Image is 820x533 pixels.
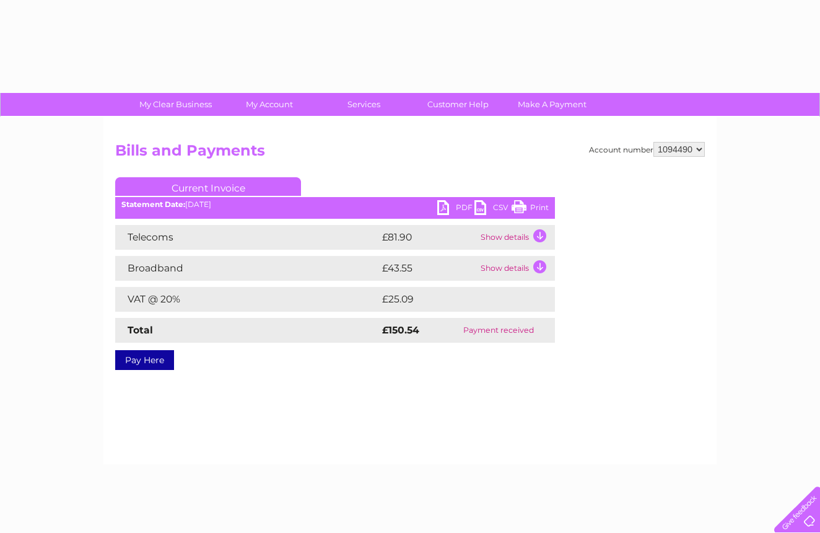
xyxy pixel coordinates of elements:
strong: £150.54 [382,324,419,336]
a: Customer Help [407,93,509,116]
td: Payment received [442,318,555,343]
td: £81.90 [379,225,478,250]
div: [DATE] [115,200,555,209]
td: Telecoms [115,225,379,250]
a: Current Invoice [115,177,301,196]
a: Pay Here [115,350,174,370]
a: Make A Payment [501,93,603,116]
td: £25.09 [379,287,530,312]
div: Account number [589,142,705,157]
td: £43.55 [379,256,478,281]
a: Services [313,93,415,116]
a: My Account [219,93,321,116]
strong: Total [128,324,153,336]
a: My Clear Business [124,93,227,116]
a: PDF [437,200,474,218]
b: Statement Date: [121,200,185,209]
td: Show details [478,225,555,250]
td: Broadband [115,256,379,281]
a: Print [512,200,549,218]
td: Show details [478,256,555,281]
h2: Bills and Payments [115,142,705,165]
a: CSV [474,200,512,218]
td: VAT @ 20% [115,287,379,312]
